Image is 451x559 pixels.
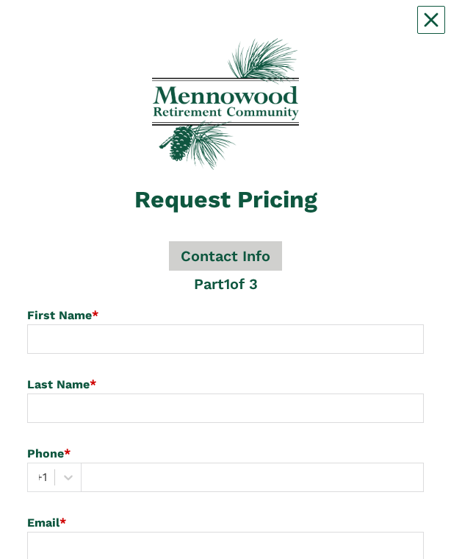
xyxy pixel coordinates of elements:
span: First Name [27,308,92,322]
button: Close [417,6,445,34]
div: Part 1 of 3 [194,273,258,295]
span: Phone [27,446,64,460]
div: Request Pricing [27,188,424,211]
img: 0a85d7bb-3aa7-4234-83cd-e8afab45645c.png [152,38,299,170]
span: Email [27,516,59,530]
span: Last Name [27,377,90,391]
span: Contact Info [169,241,282,271]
